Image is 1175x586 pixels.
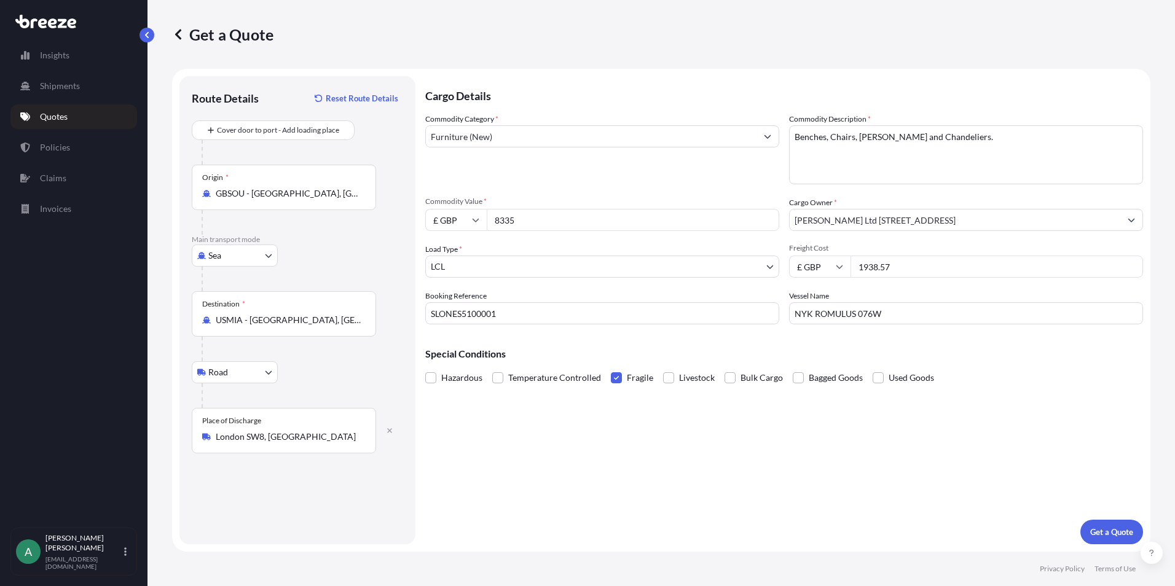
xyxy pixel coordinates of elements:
[1094,564,1136,574] a: Terms of Use
[426,125,756,147] input: Select a commodity type
[10,43,137,68] a: Insights
[789,197,837,209] label: Cargo Owner
[45,533,122,553] p: [PERSON_NAME] [PERSON_NAME]
[172,25,273,44] p: Get a Quote
[10,104,137,129] a: Quotes
[217,124,339,136] span: Cover door to port - Add loading place
[192,91,259,106] p: Route Details
[10,135,137,160] a: Policies
[789,290,829,302] label: Vessel Name
[425,243,462,256] span: Load Type
[208,249,221,262] span: Sea
[202,299,245,309] div: Destination
[679,369,715,387] span: Livestock
[216,187,361,200] input: Origin
[216,314,361,326] input: Destination
[10,74,137,98] a: Shipments
[40,203,71,215] p: Invoices
[40,141,70,154] p: Policies
[889,369,934,387] span: Used Goods
[851,256,1143,278] input: Enter amount
[441,369,482,387] span: Hazardous
[425,76,1143,113] p: Cargo Details
[425,290,487,302] label: Booking Reference
[425,302,779,324] input: Your internal reference
[10,197,137,221] a: Invoices
[809,369,863,387] span: Bagged Goods
[789,125,1143,184] textarea: Benches, Chairs, [PERSON_NAME] and Chandeliers.
[789,302,1143,324] input: Enter name
[216,431,361,443] input: Place of Discharge
[45,555,122,570] p: [EMAIL_ADDRESS][DOMAIN_NAME]
[425,113,498,125] label: Commodity Category
[789,243,1143,253] span: Freight Cost
[425,349,1143,359] p: Special Conditions
[202,416,261,426] div: Place of Discharge
[40,172,66,184] p: Claims
[487,209,779,231] input: Type amount
[627,369,653,387] span: Fragile
[431,260,445,273] span: LCL
[1040,564,1085,574] a: Privacy Policy
[789,113,871,125] label: Commodity Description
[192,361,278,383] button: Select transport
[1120,209,1142,231] button: Show suggestions
[202,173,229,182] div: Origin
[425,256,779,278] button: LCL
[756,125,779,147] button: Show suggestions
[192,120,355,140] button: Cover door to port - Add loading place
[10,166,137,190] a: Claims
[40,111,68,123] p: Quotes
[208,366,228,378] span: Road
[25,545,32,558] span: A
[741,369,783,387] span: Bulk Cargo
[1080,520,1143,544] button: Get a Quote
[40,80,80,92] p: Shipments
[192,235,403,244] p: Main transport mode
[425,197,779,206] span: Commodity Value
[508,369,601,387] span: Temperature Controlled
[1090,526,1133,538] p: Get a Quote
[326,92,398,104] p: Reset Route Details
[192,244,278,267] button: Select transport
[308,88,403,108] button: Reset Route Details
[790,209,1120,231] input: Full name
[40,49,69,61] p: Insights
